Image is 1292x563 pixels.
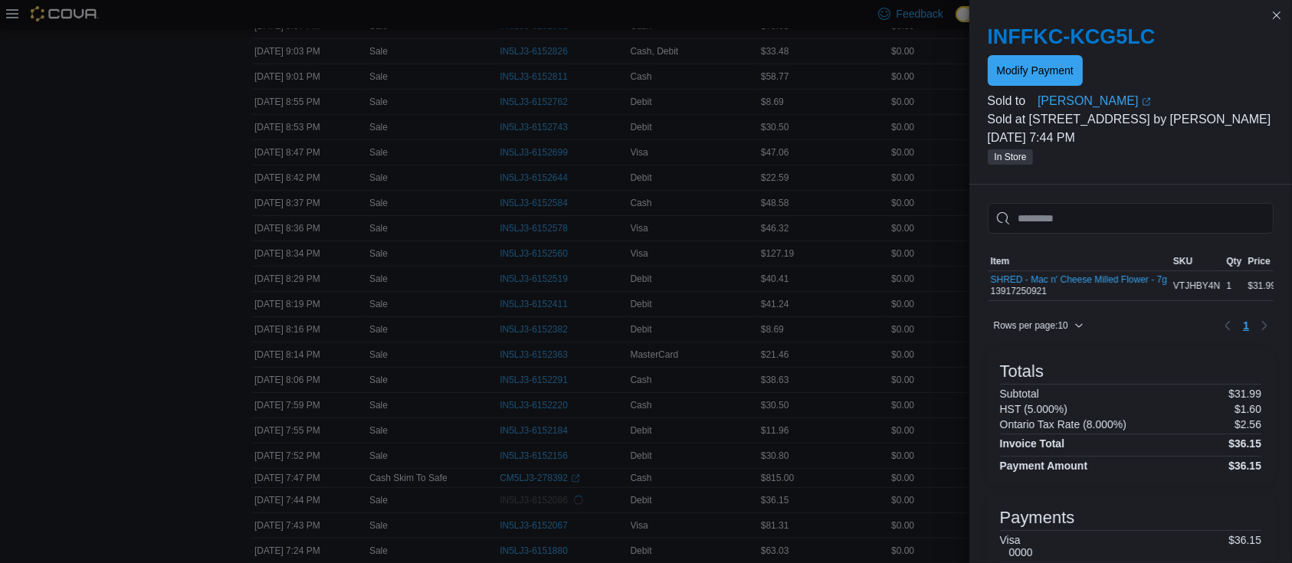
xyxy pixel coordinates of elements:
[988,55,1083,86] button: Modify Payment
[988,25,1274,49] h2: INFFKC-KCG5LC
[1000,509,1075,527] h3: Payments
[1000,534,1033,546] h6: Visa
[1226,255,1241,267] span: Qty
[1009,546,1033,558] h6: 0000
[1170,252,1223,270] button: SKU
[1237,313,1255,338] button: Page 1 of 1
[988,203,1274,234] input: This is a search bar. As you type, the results lower in the page will automatically filter.
[1244,277,1279,295] div: $31.99
[991,274,1167,297] div: 13917250921
[1228,388,1261,400] p: $31.99
[997,63,1074,78] span: Modify Payment
[1173,280,1220,292] span: VTJHBY4N
[1235,403,1261,415] p: $1.60
[1228,460,1261,472] h4: $36.15
[991,274,1167,285] button: SHRED - Mac n' Cheese Milled Flower - 7g
[1223,252,1244,270] button: Qty
[1038,92,1274,110] a: [PERSON_NAME]External link
[988,149,1034,165] span: In Store
[1228,437,1261,450] h4: $36.15
[1218,316,1237,335] button: Previous page
[988,252,1170,270] button: Item
[1173,255,1192,267] span: SKU
[1235,418,1261,430] p: $2.56
[1218,313,1274,338] nav: Pagination for table: MemoryTable from EuiInMemoryTable
[1000,460,1088,472] h4: Payment Amount
[995,150,1027,164] span: In Store
[988,316,1090,335] button: Rows per page:10
[1000,388,1039,400] h6: Subtotal
[1142,97,1151,106] svg: External link
[1255,316,1274,335] button: Next page
[988,110,1274,129] p: Sold at [STREET_ADDRESS] by [PERSON_NAME]
[1223,277,1244,295] div: 1
[1244,252,1279,270] button: Price
[1000,418,1127,430] h6: Ontario Tax Rate (8.000%)
[1243,318,1249,333] span: 1
[988,129,1274,147] p: [DATE] 7:44 PM
[1267,6,1286,25] button: Close this dialog
[991,255,1010,267] span: Item
[988,92,1035,110] div: Sold to
[1228,534,1261,558] p: $36.15
[1237,313,1255,338] ul: Pagination for table: MemoryTable from EuiInMemoryTable
[994,319,1068,332] span: Rows per page : 10
[1000,403,1067,415] h6: HST (5.000%)
[1000,362,1044,381] h3: Totals
[1000,437,1065,450] h4: Invoice Total
[1248,255,1270,267] span: Price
